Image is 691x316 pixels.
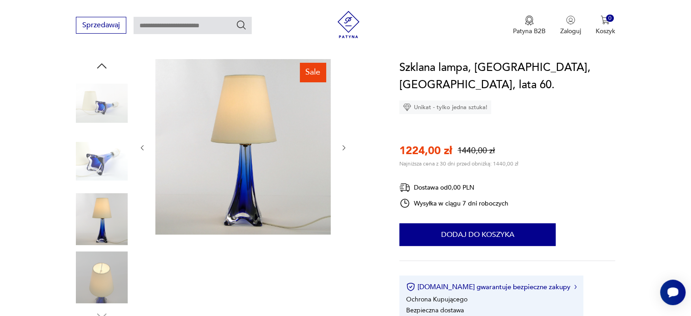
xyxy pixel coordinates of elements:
p: 1224,00 zł [399,143,452,158]
h1: Szklana lampa, [GEOGRAPHIC_DATA], [GEOGRAPHIC_DATA], lata 60. [399,59,615,94]
div: Dostawa od 0,00 PLN [399,182,508,193]
div: Wysyłka w ciągu 7 dni roboczych [399,198,508,209]
iframe: Smartsupp widget button [660,280,686,305]
button: [DOMAIN_NAME] gwarantuje bezpieczne zakupy [406,282,577,291]
img: Zdjęcie produktu Szklana lampa, Val St Lambert, Belgia, lata 60. [76,193,128,245]
button: Patyna B2B [513,15,546,35]
a: Ikona medaluPatyna B2B [513,15,546,35]
img: Ikona medalu [525,15,534,25]
div: Sale [300,63,326,82]
img: Ikona strzałki w prawo [574,285,577,289]
a: Sprzedawaj [76,23,126,29]
img: Ikona dostawy [399,182,410,193]
button: Dodaj do koszyka [399,223,556,246]
button: Zaloguj [560,15,581,35]
p: Najniższa cena z 30 dni przed obniżką: 1440,00 zł [399,160,518,167]
p: 1440,00 zł [457,145,495,156]
img: Ikona certyfikatu [406,282,415,291]
div: 0 [606,15,614,22]
li: Ochrona Kupującego [406,295,467,304]
img: Ikona koszyka [601,15,610,25]
button: Sprzedawaj [76,17,126,34]
img: Patyna - sklep z meblami i dekoracjami vintage [335,11,362,38]
div: Unikat - tylko jedna sztuka! [399,100,491,114]
p: Zaloguj [560,27,581,35]
img: Zdjęcie produktu Szklana lampa, Val St Lambert, Belgia, lata 60. [155,59,331,235]
img: Zdjęcie produktu Szklana lampa, Val St Lambert, Belgia, lata 60. [76,251,128,303]
p: Patyna B2B [513,27,546,35]
img: Ikonka użytkownika [566,15,575,25]
img: Ikona diamentu [403,103,411,111]
img: Zdjęcie produktu Szklana lampa, Val St Lambert, Belgia, lata 60. [76,77,128,129]
img: Zdjęcie produktu Szklana lampa, Val St Lambert, Belgia, lata 60. [76,135,128,187]
button: Szukaj [236,20,247,30]
p: Koszyk [596,27,615,35]
li: Bezpieczna dostawa [406,306,464,315]
button: 0Koszyk [596,15,615,35]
